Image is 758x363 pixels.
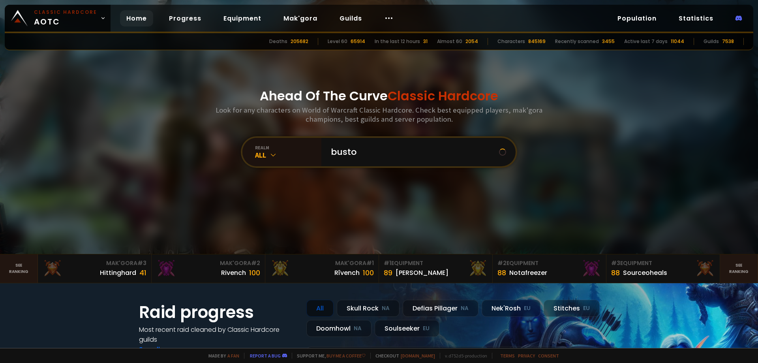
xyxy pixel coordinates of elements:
[461,305,469,312] small: NA
[227,353,239,359] a: a fan
[497,267,506,278] div: 88
[354,325,362,333] small: NA
[388,87,498,105] span: Classic Hardcore
[38,254,152,283] a: Mak'Gora#3Hittinghard41
[672,10,720,26] a: Statistics
[384,259,488,267] div: Equipment
[423,38,428,45] div: 31
[34,9,97,28] span: AOTC
[375,320,439,337] div: Soulseeker
[43,259,146,267] div: Mak'Gora
[250,353,281,359] a: Report a bug
[611,10,663,26] a: Population
[623,268,667,278] div: Sourceoheals
[538,353,559,359] a: Consent
[204,353,239,359] span: Made by
[500,353,515,359] a: Terms
[120,10,153,26] a: Home
[328,38,347,45] div: Level 60
[440,353,487,359] span: v. d752d5 - production
[497,259,507,267] span: # 2
[306,300,334,317] div: All
[437,38,462,45] div: Almost 60
[34,9,97,16] small: Classic Hardcore
[139,267,146,278] div: 41
[722,38,734,45] div: 7538
[306,320,371,337] div: Doomhowl
[270,259,374,267] div: Mak'Gora
[363,267,374,278] div: 100
[366,259,374,267] span: # 1
[606,254,720,283] a: #3Equipment88Sourceoheals
[465,38,478,45] div: 2054
[217,10,268,26] a: Equipment
[524,305,531,312] small: EU
[337,300,400,317] div: Skull Rock
[611,267,620,278] div: 88
[152,254,265,283] a: Mak'Gora#2Rivench100
[509,268,547,278] div: Notafreezer
[255,145,321,150] div: realm
[351,38,365,45] div: 65914
[334,268,360,278] div: Rîvench
[375,38,420,45] div: In the last 12 hours
[249,267,260,278] div: 100
[720,254,758,283] a: Seeranking
[493,254,606,283] a: #2Equipment88Notafreezer
[624,38,668,45] div: Active last 7 days
[611,259,620,267] span: # 3
[260,87,498,105] h1: Ahead Of The Curve
[251,259,260,267] span: # 2
[326,353,366,359] a: Buy me a coffee
[269,38,287,45] div: Deaths
[704,38,719,45] div: Guilds
[518,353,535,359] a: Privacy
[139,345,190,354] a: See all progress
[528,38,546,45] div: 845169
[265,254,379,283] a: Mak'Gora#1Rîvench100
[497,259,601,267] div: Equipment
[401,353,435,359] a: [DOMAIN_NAME]
[396,268,448,278] div: [PERSON_NAME]
[139,300,297,325] h1: Raid progress
[611,259,715,267] div: Equipment
[137,259,146,267] span: # 3
[5,5,111,32] a: Classic HardcoreAOTC
[602,38,615,45] div: 3455
[379,254,493,283] a: #1Equipment89[PERSON_NAME]
[382,305,390,312] small: NA
[163,10,208,26] a: Progress
[370,353,435,359] span: Checkout
[277,10,324,26] a: Mak'gora
[384,267,392,278] div: 89
[100,268,136,278] div: Hittinghard
[497,38,525,45] div: Characters
[291,38,308,45] div: 205682
[255,150,321,160] div: All
[156,259,260,267] div: Mak'Gora
[333,10,368,26] a: Guilds
[482,300,540,317] div: Nek'Rosh
[671,38,684,45] div: 11044
[403,300,478,317] div: Defias Pillager
[423,325,430,333] small: EU
[221,268,246,278] div: Rivench
[212,105,546,124] h3: Look for any characters on World of Warcraft Classic Hardcore. Check best equipped players, mak'g...
[292,353,366,359] span: Support me,
[139,325,297,344] h4: Most recent raid cleaned by Classic Hardcore guilds
[583,305,590,312] small: EU
[384,259,391,267] span: # 1
[555,38,599,45] div: Recently scanned
[326,138,499,166] input: Search a character...
[544,300,600,317] div: Stitches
